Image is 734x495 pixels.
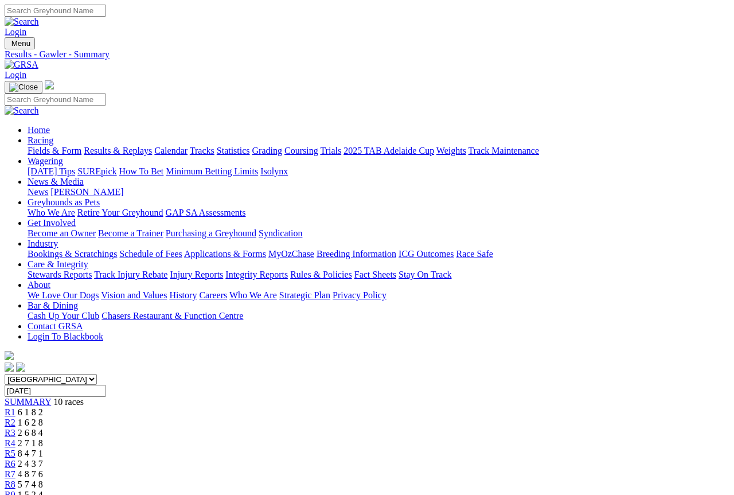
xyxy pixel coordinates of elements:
[5,407,15,417] a: R1
[119,166,164,176] a: How To Bet
[5,81,42,93] button: Toggle navigation
[28,197,100,207] a: Greyhounds as Pets
[354,270,396,279] a: Fact Sheets
[5,17,39,27] img: Search
[50,187,123,197] a: [PERSON_NAME]
[5,37,35,49] button: Toggle navigation
[28,177,84,186] a: News & Media
[166,208,246,217] a: GAP SA Assessments
[18,438,43,448] span: 2 7 1 8
[5,351,14,360] img: logo-grsa-white.png
[5,428,15,438] span: R3
[101,290,167,300] a: Vision and Values
[166,166,258,176] a: Minimum Betting Limits
[5,438,15,448] a: R4
[9,83,38,92] img: Close
[18,459,43,469] span: 2 4 3 7
[5,459,15,469] a: R6
[77,166,116,176] a: SUREpick
[28,270,92,279] a: Stewards Reports
[18,428,43,438] span: 2 6 8 4
[154,146,188,155] a: Calendar
[11,39,30,48] span: Menu
[468,146,539,155] a: Track Maintenance
[5,469,15,479] a: R7
[5,60,38,70] img: GRSA
[399,249,454,259] a: ICG Outcomes
[28,156,63,166] a: Wagering
[28,228,96,238] a: Become an Owner
[28,187,48,197] a: News
[28,218,76,228] a: Get Involved
[101,311,243,321] a: Chasers Restaurant & Function Centre
[5,49,729,60] a: Results - Gawler - Summary
[166,228,256,238] a: Purchasing a Greyhound
[28,259,88,269] a: Care & Integrity
[169,290,197,300] a: History
[225,270,288,279] a: Integrity Reports
[18,480,43,489] span: 5 7 4 8
[18,469,43,479] span: 4 8 7 6
[28,290,729,301] div: About
[259,228,302,238] a: Syndication
[399,270,451,279] a: Stay On Track
[28,311,729,321] div: Bar & Dining
[28,146,81,155] a: Fields & Form
[320,146,341,155] a: Trials
[28,321,83,331] a: Contact GRSA
[28,135,53,145] a: Racing
[28,146,729,156] div: Racing
[5,385,106,397] input: Select date
[268,249,314,259] a: MyOzChase
[28,301,78,310] a: Bar & Dining
[5,397,51,407] a: SUMMARY
[5,363,14,372] img: facebook.svg
[94,270,167,279] a: Track Injury Rebate
[53,397,84,407] span: 10 races
[5,93,106,106] input: Search
[28,208,75,217] a: Who We Are
[456,249,493,259] a: Race Safe
[284,146,318,155] a: Coursing
[5,418,15,427] span: R2
[317,249,396,259] a: Breeding Information
[217,146,250,155] a: Statistics
[343,146,434,155] a: 2025 TAB Adelaide Cup
[184,249,266,259] a: Applications & Forms
[28,332,103,341] a: Login To Blackbook
[170,270,223,279] a: Injury Reports
[18,407,43,417] span: 6 1 8 2
[5,27,26,37] a: Login
[84,146,152,155] a: Results & Replays
[28,208,729,218] div: Greyhounds as Pets
[28,249,729,259] div: Industry
[333,290,386,300] a: Privacy Policy
[28,239,58,248] a: Industry
[28,249,117,259] a: Bookings & Scratchings
[28,290,99,300] a: We Love Our Dogs
[18,449,43,458] span: 8 4 7 1
[45,80,54,89] img: logo-grsa-white.png
[190,146,214,155] a: Tracks
[5,5,106,17] input: Search
[119,249,182,259] a: Schedule of Fees
[16,363,25,372] img: twitter.svg
[28,311,99,321] a: Cash Up Your Club
[5,70,26,80] a: Login
[28,228,729,239] div: Get Involved
[252,146,282,155] a: Grading
[229,290,277,300] a: Who We Are
[18,418,43,427] span: 1 6 2 8
[28,280,50,290] a: About
[28,166,729,177] div: Wagering
[5,449,15,458] a: R5
[5,480,15,489] a: R8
